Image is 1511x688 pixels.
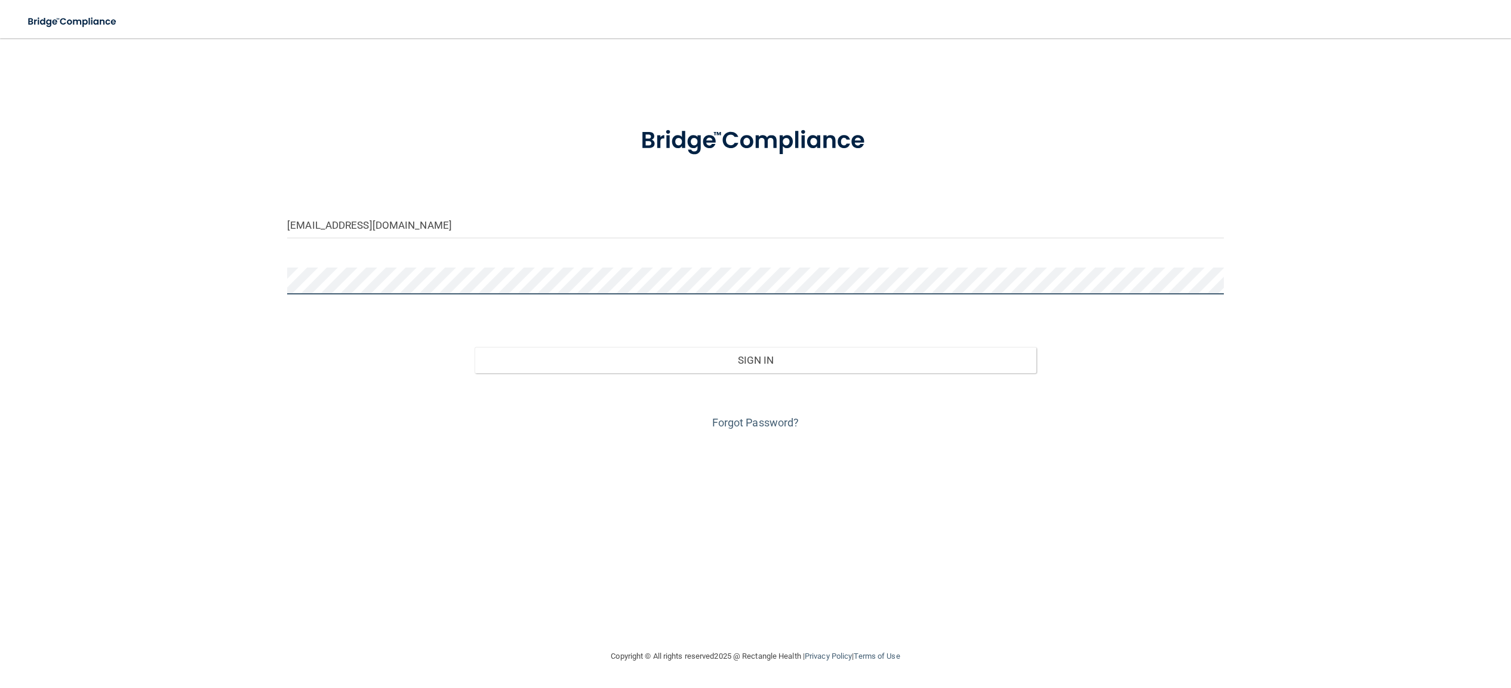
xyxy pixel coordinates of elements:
[616,110,894,172] img: bridge_compliance_login_screen.278c3ca4.svg
[805,652,852,661] a: Privacy Policy
[712,416,799,429] a: Forgot Password?
[854,652,900,661] a: Terms of Use
[287,211,1224,238] input: Email
[18,10,128,34] img: bridge_compliance_login_screen.278c3ca4.svg
[475,347,1036,373] button: Sign In
[538,637,974,675] div: Copyright © All rights reserved 2025 @ Rectangle Health | |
